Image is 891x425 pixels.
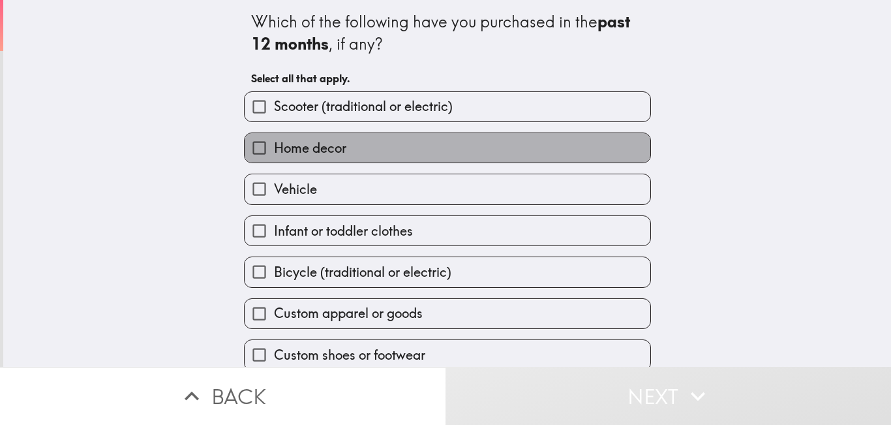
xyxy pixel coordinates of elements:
[245,299,650,328] button: Custom apparel or goods
[274,304,423,323] span: Custom apparel or goods
[245,174,650,204] button: Vehicle
[274,263,451,281] span: Bicycle (traditional or electric)
[251,71,644,86] h6: Select all that apply.
[445,367,891,425] button: Next
[245,216,650,245] button: Infant or toddler clothes
[274,222,413,240] span: Infant or toddler clothes
[274,139,346,157] span: Home decor
[245,133,650,163] button: Home decor
[245,340,650,370] button: Custom shoes or footwear
[274,97,453,116] span: Scooter (traditional or electric)
[245,92,650,121] button: Scooter (traditional or electric)
[274,180,317,198] span: Vehicle
[251,12,634,54] b: past 12 months
[251,11,644,55] div: Which of the following have you purchased in the , if any?
[245,257,650,287] button: Bicycle (traditional or electric)
[274,346,425,364] span: Custom shoes or footwear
